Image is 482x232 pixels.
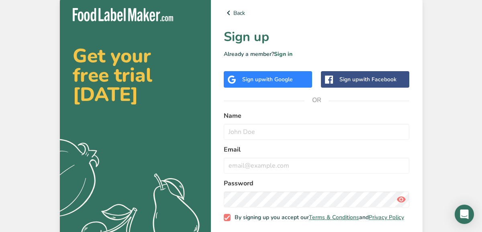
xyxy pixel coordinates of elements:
a: Privacy Policy [369,214,404,221]
label: Name [224,111,410,121]
span: By signing up you accept our and [231,214,404,221]
input: John Doe [224,124,410,140]
div: Sign up [242,75,293,84]
label: Email [224,145,410,154]
input: email@example.com [224,158,410,174]
span: OR [304,88,329,112]
p: Already a member? [224,50,410,58]
div: Sign up [339,75,396,84]
label: Password [224,179,410,188]
img: Food Label Maker [73,8,173,21]
a: Sign in [274,50,292,58]
h1: Sign up [224,27,410,47]
div: Open Intercom Messenger [455,205,474,224]
span: with Facebook [359,76,396,83]
a: Back [224,8,410,18]
span: with Google [261,76,293,83]
a: Terms & Conditions [309,214,359,221]
h2: Get your free trial [DATE] [73,46,198,104]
